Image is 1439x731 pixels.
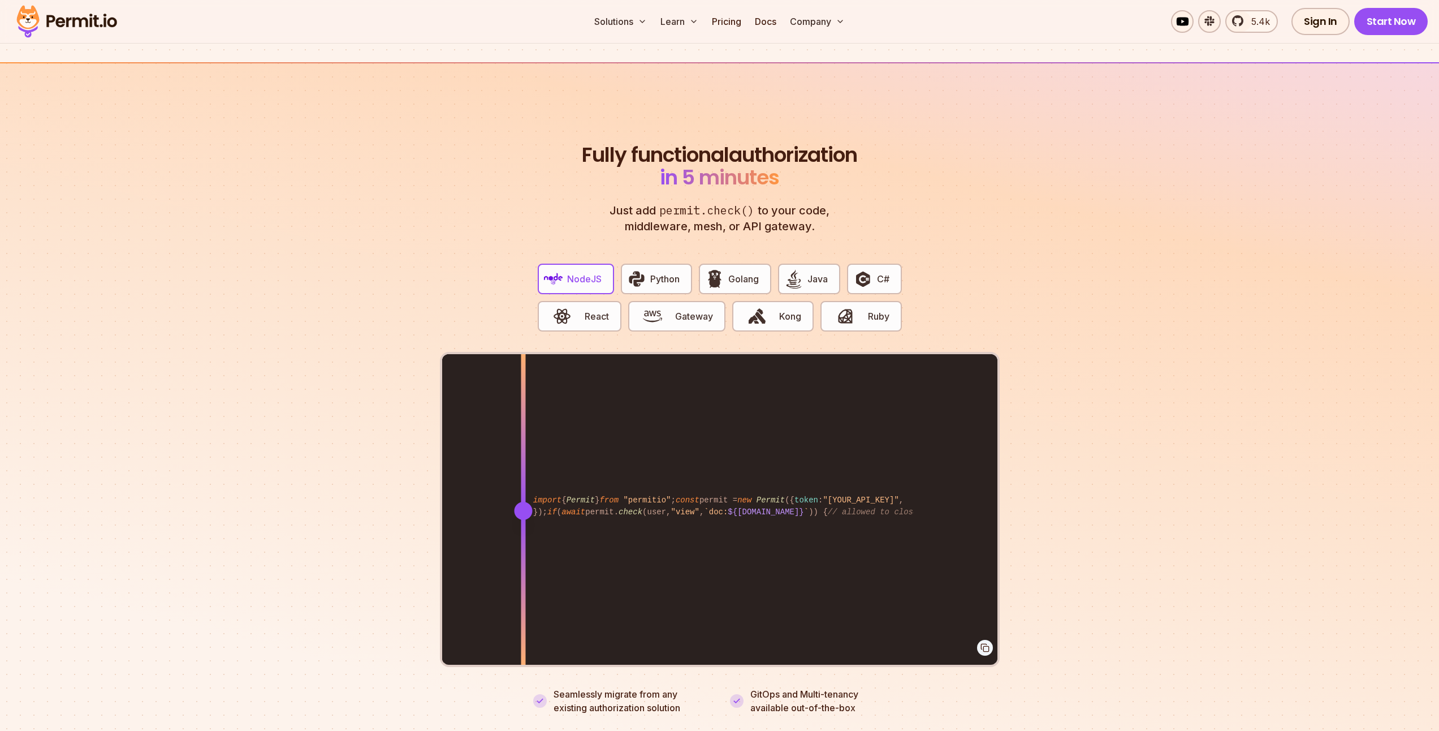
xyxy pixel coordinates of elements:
[643,307,662,326] img: Gateway
[728,508,803,517] span: ${[DOMAIN_NAME]}
[623,496,671,505] span: "permitio"
[567,496,595,505] span: Permit
[779,309,801,323] span: Kong
[757,496,785,505] span: Permit
[599,496,619,505] span: from
[877,272,889,286] span: C#
[1225,10,1278,33] a: 5.4k
[582,144,729,166] span: Fully functional
[1354,8,1428,35] a: Start Now
[785,10,849,33] button: Company
[784,269,803,289] img: Java
[823,496,898,505] span: "[YOUR_API_KEY]"
[567,272,602,286] span: NodeJS
[750,687,858,715] p: GitOps and Multi-tenancy available out-of-the-box
[525,485,914,527] code: { } ; permit = ({ : , }); ( permit. (user, , )) { }
[650,272,680,286] span: Python
[671,508,699,517] span: "view"
[750,10,781,33] a: Docs
[707,10,746,33] a: Pricing
[544,269,563,289] img: NodeJS
[794,496,818,505] span: token
[676,496,699,505] span: const
[853,269,872,289] img: C#
[656,203,758,219] span: permit.check()
[737,496,751,505] span: new
[533,496,561,505] span: import
[598,203,842,234] p: Just add to your code, middleware, mesh, or API gateway.
[585,309,609,323] span: React
[1244,15,1270,28] span: 5.4k
[705,269,724,289] img: Golang
[807,272,828,286] span: Java
[547,508,557,517] span: if
[561,508,585,517] span: await
[704,508,809,517] span: `doc: `
[660,163,779,192] span: in 5 minutes
[868,309,889,323] span: Ruby
[1291,8,1350,35] a: Sign In
[11,2,122,41] img: Permit logo
[675,309,713,323] span: Gateway
[580,144,860,189] h2: authorization
[619,508,642,517] span: check
[627,269,646,289] img: Python
[590,10,651,33] button: Solutions
[554,687,710,715] p: Seamlessly migrate from any existing authorization solution
[552,307,572,326] img: React
[836,307,855,326] img: Ruby
[828,508,947,517] span: // allowed to close issue
[747,307,767,326] img: Kong
[728,272,759,286] span: Golang
[656,10,703,33] button: Learn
